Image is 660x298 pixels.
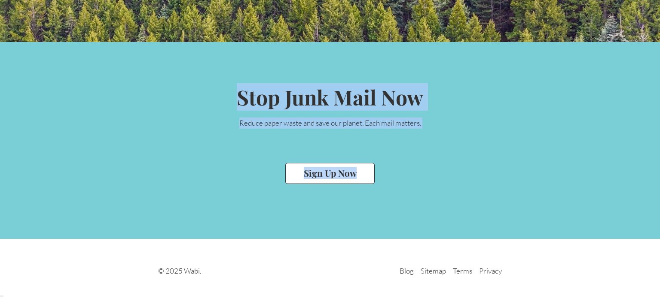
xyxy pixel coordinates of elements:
[421,266,446,275] a: Sitemap
[479,266,502,275] a: Privacy
[453,266,472,275] a: Terms
[285,163,375,184] button: Sign Up Now
[192,117,467,129] p: Reduce paper waste and save our planet. Each mail matters.
[400,266,414,275] a: Blog
[14,83,646,111] h1: Stop Junk Mail Now
[158,266,201,275] span: © 2025 Wabi.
